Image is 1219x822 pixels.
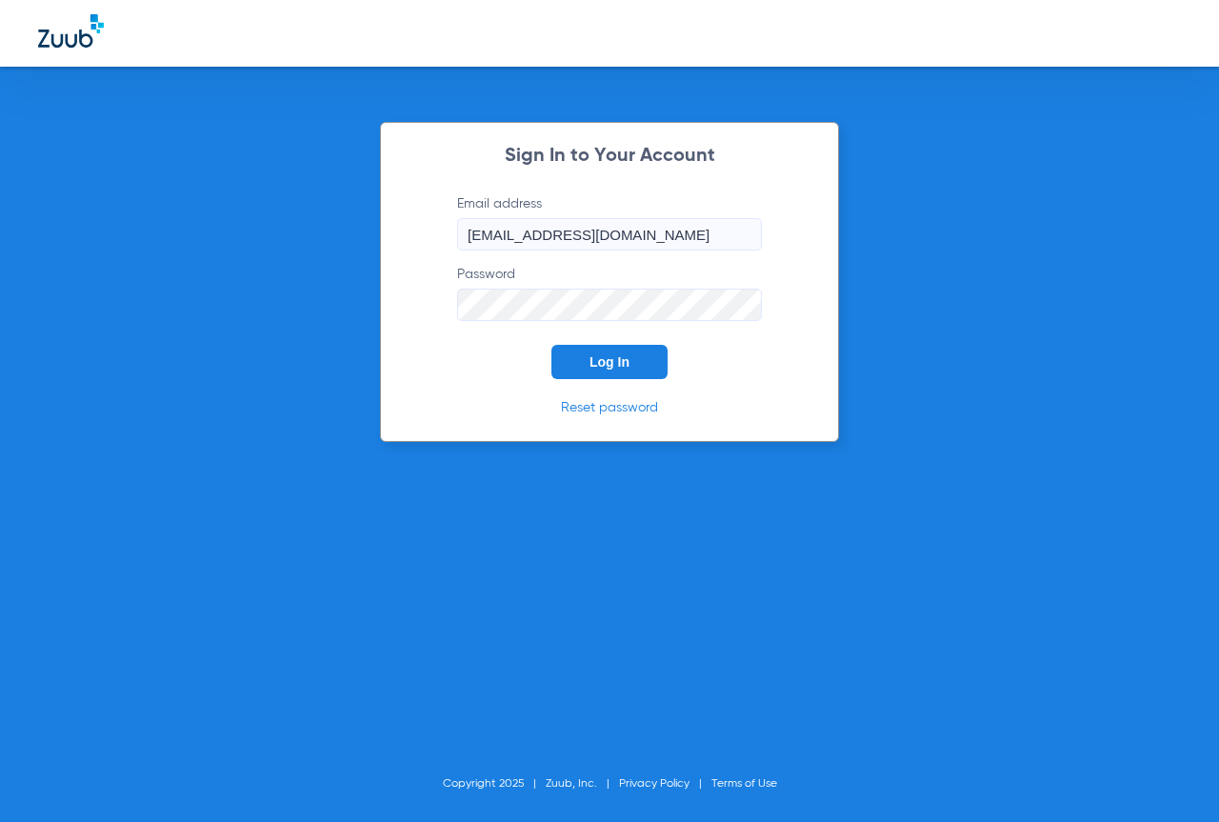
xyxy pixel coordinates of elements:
li: Zuub, Inc. [546,774,619,793]
input: Password [457,289,762,321]
iframe: Chat Widget [1124,731,1219,822]
li: Copyright 2025 [443,774,546,793]
a: Privacy Policy [619,778,689,790]
a: Terms of Use [711,778,777,790]
input: Email address [457,218,762,251]
label: Email address [457,194,762,251]
label: Password [457,265,762,321]
span: Log In [590,354,629,370]
button: Log In [551,345,668,379]
h2: Sign In to Your Account [429,147,790,166]
img: Zuub Logo [38,14,104,48]
a: Reset password [561,401,658,414]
